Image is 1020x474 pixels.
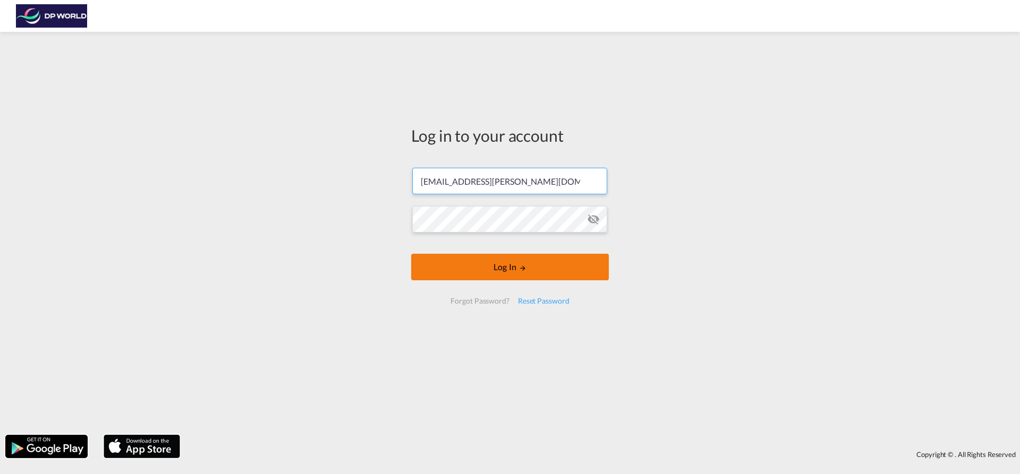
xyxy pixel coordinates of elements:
img: apple.png [103,434,181,459]
md-icon: icon-eye-off [587,213,600,226]
input: Enter email/phone number [412,168,607,194]
div: Copyright © . All Rights Reserved [185,445,1020,463]
button: LOGIN [411,254,609,280]
div: Reset Password [514,291,574,311]
img: google.png [4,434,89,459]
img: c08ca190194411f088ed0f3ba295208c.png [16,4,88,28]
div: Forgot Password? [446,291,513,311]
div: Log in to your account [411,124,609,146]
